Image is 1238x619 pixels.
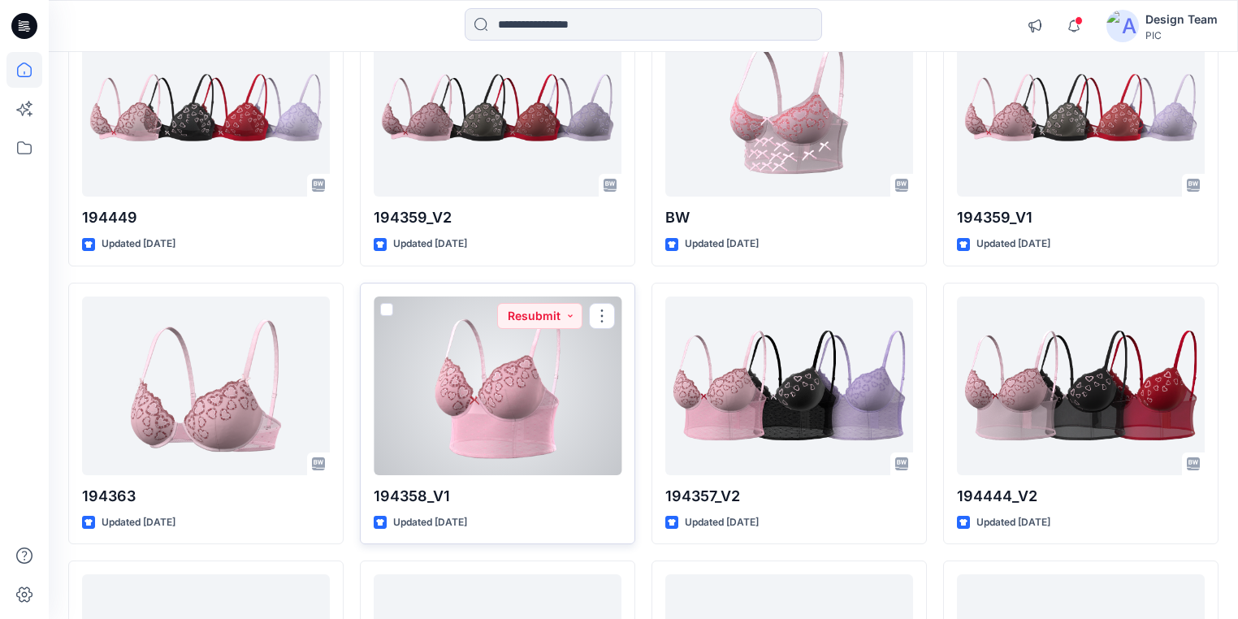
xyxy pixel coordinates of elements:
[1106,10,1139,42] img: avatar
[665,297,913,475] a: 194357_V2
[1145,10,1218,29] div: Design Team
[374,18,621,197] a: 194359_V2
[374,206,621,229] p: 194359_V2
[102,236,175,253] p: Updated [DATE]
[957,206,1205,229] p: 194359_V1
[1145,29,1218,41] div: PIC
[82,485,330,508] p: 194363
[957,485,1205,508] p: 194444_V2
[665,485,913,508] p: 194357_V2
[976,236,1050,253] p: Updated [DATE]
[82,297,330,475] a: 194363
[393,236,467,253] p: Updated [DATE]
[82,18,330,197] a: 194449
[685,514,759,531] p: Updated [DATE]
[102,514,175,531] p: Updated [DATE]
[82,206,330,229] p: 194449
[665,206,913,229] p: BW
[957,297,1205,475] a: 194444_V2
[393,514,467,531] p: Updated [DATE]
[374,297,621,475] a: 194358_V1
[374,485,621,508] p: 194358_V1
[665,18,913,197] a: BW
[957,18,1205,197] a: 194359_V1
[976,514,1050,531] p: Updated [DATE]
[685,236,759,253] p: Updated [DATE]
